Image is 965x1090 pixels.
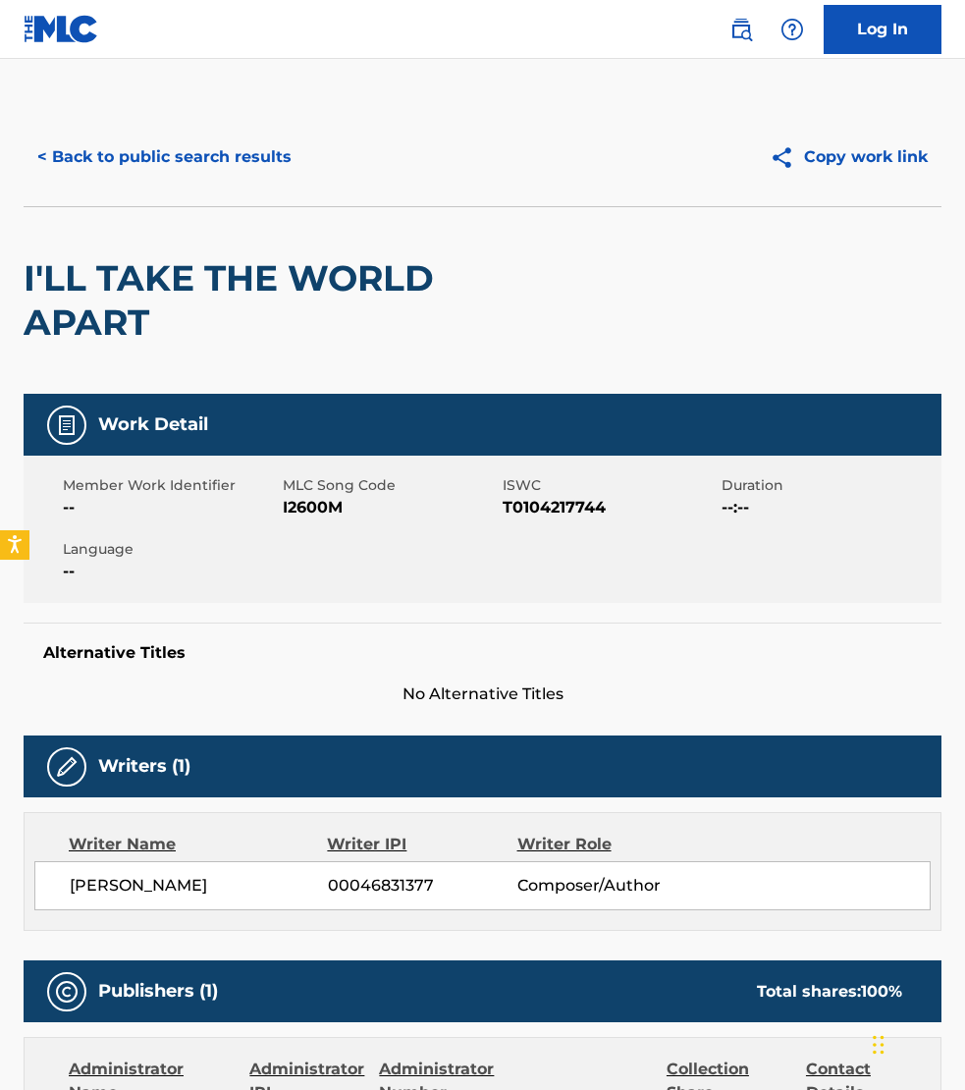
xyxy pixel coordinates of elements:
[503,496,718,519] span: T0104217744
[729,18,753,41] img: search
[43,643,922,663] h5: Alternative Titles
[867,996,965,1090] iframe: Chat Widget
[780,18,804,41] img: help
[24,256,574,345] h2: I'LL TAKE THE WORLD APART
[24,682,941,706] span: No Alternative Titles
[873,1015,885,1074] div: Drag
[757,980,902,1004] div: Total shares:
[63,475,278,496] span: Member Work Identifier
[517,874,689,898] span: Composer/Author
[24,133,305,182] button: < Back to public search results
[328,874,517,898] span: 00046831377
[283,475,498,496] span: MLC Song Code
[283,496,498,519] span: I2600M
[517,833,690,856] div: Writer Role
[98,413,208,436] h5: Work Detail
[98,755,190,778] h5: Writers (1)
[55,755,79,779] img: Writers
[756,133,941,182] button: Copy work link
[722,475,937,496] span: Duration
[63,560,278,583] span: --
[24,15,99,43] img: MLC Logo
[70,874,328,898] span: [PERSON_NAME]
[722,496,937,519] span: --:--
[327,833,516,856] div: Writer IPI
[63,539,278,560] span: Language
[861,982,902,1001] span: 100 %
[63,496,278,519] span: --
[773,10,812,49] div: Help
[722,10,761,49] a: Public Search
[503,475,718,496] span: ISWC
[55,413,79,437] img: Work Detail
[824,5,941,54] a: Log In
[98,980,218,1003] h5: Publishers (1)
[55,980,79,1004] img: Publishers
[69,833,327,856] div: Writer Name
[770,145,804,170] img: Copy work link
